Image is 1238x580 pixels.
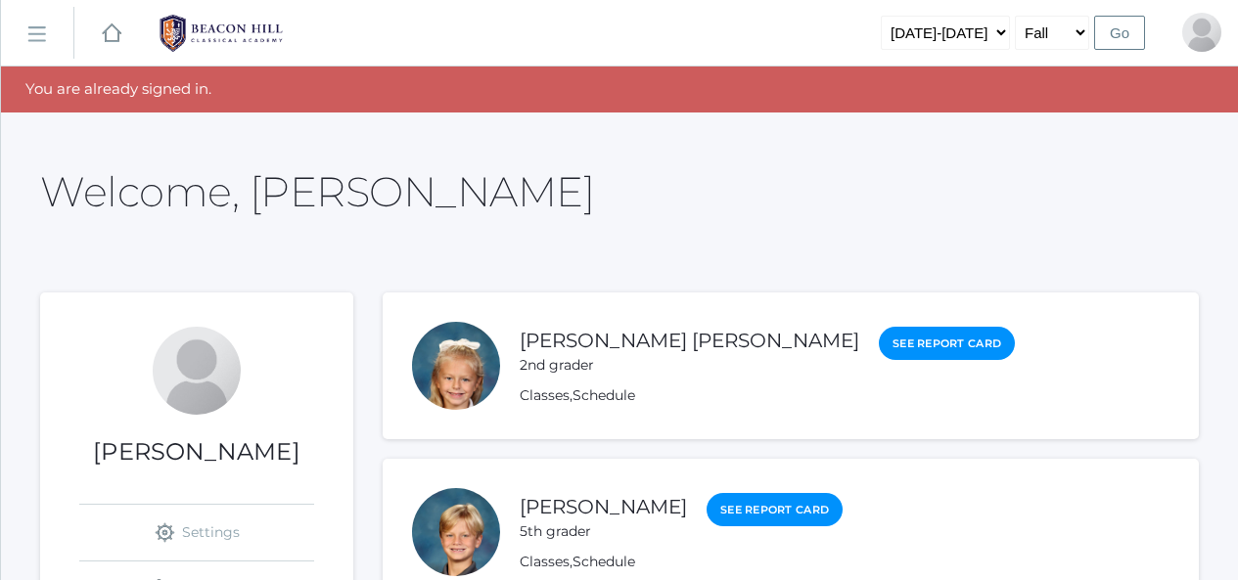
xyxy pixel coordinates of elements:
[40,439,353,465] h1: [PERSON_NAME]
[573,386,635,404] a: Schedule
[412,322,500,410] div: Eliana Sergey
[707,493,843,527] a: See Report Card
[40,169,594,214] h2: Welcome, [PERSON_NAME]
[1,67,1238,112] div: You are already signed in.
[520,385,1015,406] div: ,
[520,355,859,376] div: 2nd grader
[520,329,859,352] a: [PERSON_NAME] [PERSON_NAME]
[412,488,500,576] div: Levi Sergey
[520,553,570,570] a: Classes
[1094,16,1145,50] input: Go
[520,495,687,518] a: [PERSON_NAME]
[573,553,635,570] a: Schedule
[148,9,295,58] img: 1_BHCALogos-05.png
[520,386,570,404] a: Classes
[520,552,843,572] div: ,
[520,521,687,542] div: 5th grader
[879,327,1015,361] a: See Report Card
[1182,13,1221,52] div: Shannon Sergey
[153,327,241,415] div: Shannon Sergey
[79,505,314,560] a: Settings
